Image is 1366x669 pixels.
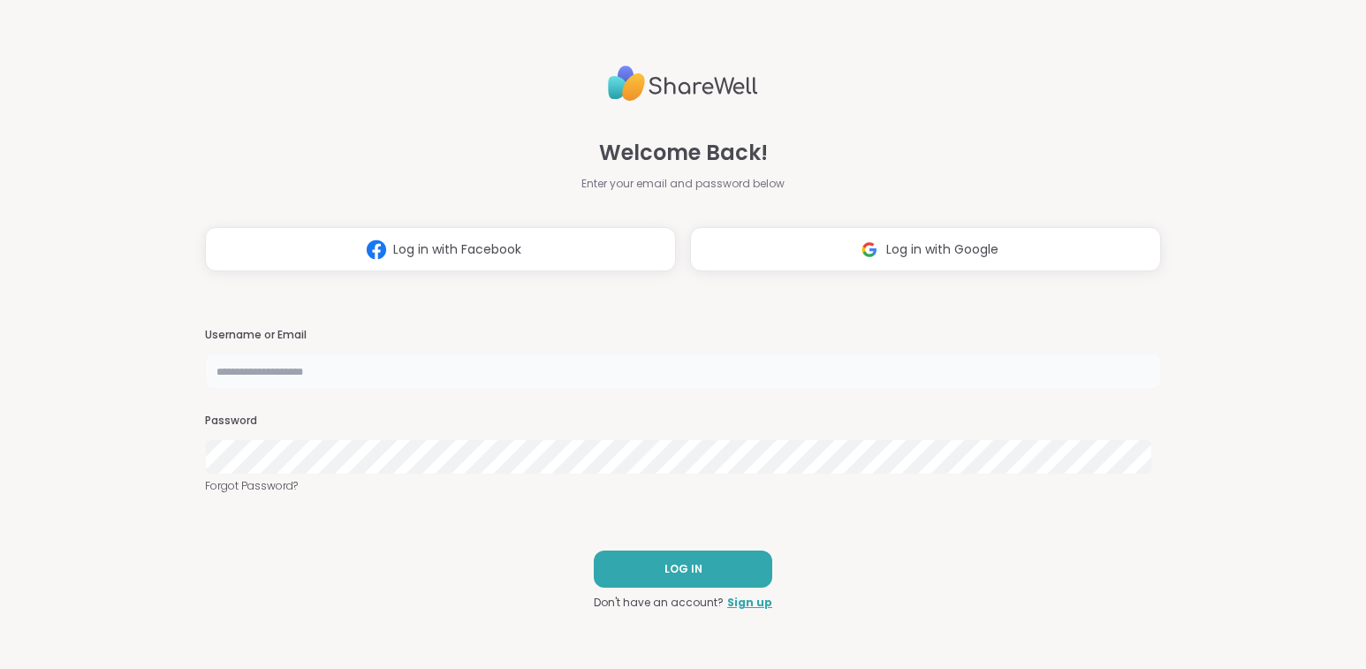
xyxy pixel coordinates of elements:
img: ShareWell Logomark [853,233,886,266]
button: Log in with Facebook [205,227,676,271]
span: Welcome Back! [599,137,768,169]
a: Forgot Password? [205,478,1161,494]
h3: Username or Email [205,328,1161,343]
button: Log in with Google [690,227,1161,271]
img: ShareWell Logo [608,58,758,109]
span: Log in with Facebook [393,240,521,259]
button: LOG IN [594,551,772,588]
span: Log in with Google [886,240,998,259]
span: Don't have an account? [594,595,724,611]
span: Enter your email and password below [581,176,785,192]
span: LOG IN [664,561,702,577]
a: Sign up [727,595,772,611]
h3: Password [205,414,1161,429]
img: ShareWell Logomark [360,233,393,266]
